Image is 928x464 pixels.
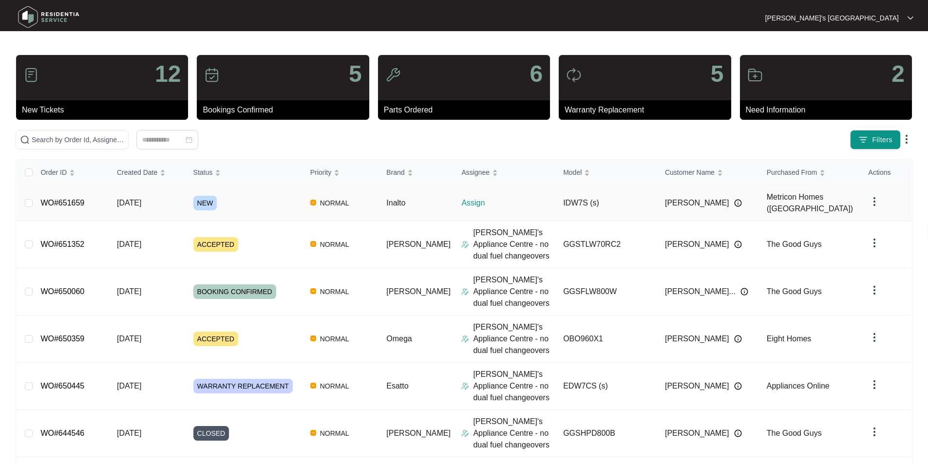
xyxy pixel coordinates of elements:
th: Order ID [33,160,109,186]
td: OBO960X1 [555,316,657,363]
img: Info icon [734,199,742,207]
a: WO#651352 [40,240,84,248]
p: 5 [711,62,724,86]
span: [DATE] [117,199,141,207]
p: [PERSON_NAME]'s Appliance Centre - no dual fuel changeovers [473,227,555,262]
span: The Good Guys [767,240,822,248]
img: icon [204,67,220,83]
img: Assigner Icon [461,429,469,437]
p: [PERSON_NAME]'s Appliance Centre - no dual fuel changeovers [473,321,555,356]
p: Warranty Replacement [565,104,731,116]
span: Customer Name [665,167,715,178]
th: Model [555,160,657,186]
span: The Good Guys [767,429,822,437]
img: dropdown arrow [869,237,880,249]
img: dropdown arrow [869,284,880,296]
p: [PERSON_NAME]'s [GEOGRAPHIC_DATA] [765,13,899,23]
p: [PERSON_NAME]'s Appliance Centre - no dual fuel changeovers [473,369,555,404]
img: Info icon [734,241,742,248]
a: WO#650359 [40,334,84,343]
th: Assignee [454,160,555,186]
span: CLOSED [193,426,229,441]
span: [PERSON_NAME] [665,333,729,345]
span: Created Date [117,167,157,178]
span: [DATE] [117,240,141,248]
span: The Good Guys [767,287,822,296]
img: icon [23,67,39,83]
span: [DATE] [117,382,141,390]
td: EDW7CS (s) [555,363,657,410]
span: Omega [386,334,412,343]
img: Assigner Icon [461,241,469,248]
span: [PERSON_NAME] [665,427,729,439]
span: WARRANTY REPLACEMENT [193,379,293,393]
img: Assigner Icon [461,335,469,343]
img: icon [385,67,401,83]
span: [PERSON_NAME] [386,240,451,248]
th: Status [186,160,303,186]
span: [DATE] [117,429,141,437]
img: dropdown arrow [869,379,880,390]
span: Order ID [40,167,67,178]
span: [DATE] [117,287,141,296]
span: NORMAL [316,427,353,439]
span: Status [193,167,213,178]
p: 12 [155,62,181,86]
img: icon [566,67,582,83]
span: Eight Homes [767,334,812,343]
th: Brand [379,160,454,186]
span: Inalto [386,199,405,207]
th: Purchased From [759,160,861,186]
span: [PERSON_NAME] [665,239,729,250]
img: Assigner Icon [461,288,469,296]
span: Assignee [461,167,490,178]
span: Filters [872,135,892,145]
img: filter icon [858,135,868,145]
span: Model [563,167,582,178]
td: GGSTLW70RC2 [555,221,657,268]
td: GGSFLW800W [555,268,657,316]
span: NORMAL [316,333,353,345]
img: dropdown arrow [869,196,880,207]
span: Metricon Homes ([GEOGRAPHIC_DATA]) [767,193,853,213]
img: Vercel Logo [310,241,316,247]
span: NORMAL [316,286,353,297]
span: [PERSON_NAME] [386,429,451,437]
span: Priority [310,167,332,178]
button: filter iconFilters [850,130,901,149]
span: ACCEPTED [193,237,238,252]
img: search-icon [20,135,30,145]
img: Assigner Icon [461,382,469,390]
p: Bookings Confirmed [203,104,369,116]
th: Priority [303,160,379,186]
p: 2 [891,62,905,86]
span: NORMAL [316,380,353,392]
img: dropdown arrow [869,426,880,438]
a: WO#650445 [40,382,84,390]
a: WO#650060 [40,287,84,296]
img: Info icon [734,429,742,437]
th: Created Date [109,160,186,186]
p: 5 [349,62,362,86]
span: [PERSON_NAME]... [665,286,736,297]
span: [PERSON_NAME] [665,197,729,209]
a: WO#644546 [40,429,84,437]
td: GGSHPD800B [555,410,657,457]
img: Vercel Logo [310,383,316,389]
span: Purchased From [767,167,817,178]
img: Vercel Logo [310,335,316,341]
a: WO#651659 [40,199,84,207]
p: 6 [530,62,543,86]
img: Vercel Logo [310,430,316,436]
span: NORMAL [316,197,353,209]
img: Info icon [734,335,742,343]
img: dropdown arrow [908,16,913,20]
th: Actions [861,160,911,186]
span: NEW [193,196,217,210]
span: Appliances Online [767,382,830,390]
span: ACCEPTED [193,332,238,346]
span: Esatto [386,382,408,390]
td: IDW7S (s) [555,186,657,221]
img: icon [747,67,763,83]
input: Search by Order Id, Assignee Name, Customer Name, Brand and Model [32,134,124,145]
